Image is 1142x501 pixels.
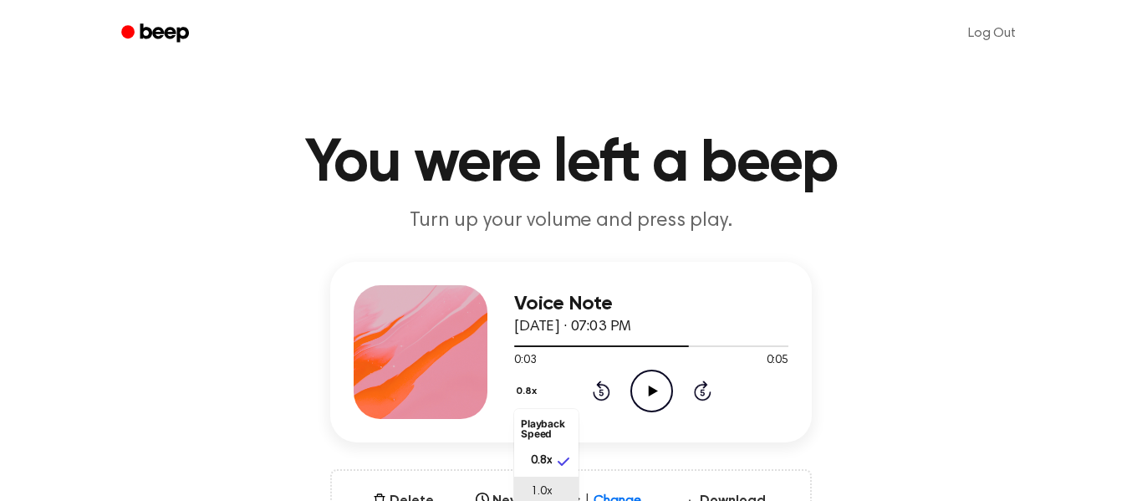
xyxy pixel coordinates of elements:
p: Turn up your volume and press play. [250,207,892,235]
a: Beep [110,18,204,50]
span: 1.0x [531,483,552,501]
h1: You were left a beep [143,134,999,194]
h3: Voice Note [514,293,788,315]
button: 0.8x [514,377,543,406]
span: [DATE] · 07:03 PM [514,320,631,335]
a: Log Out [951,13,1032,54]
span: 0.8x [531,452,552,470]
li: Playback Speed [514,412,579,446]
span: 0:03 [514,352,536,370]
span: 0:05 [767,352,788,370]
